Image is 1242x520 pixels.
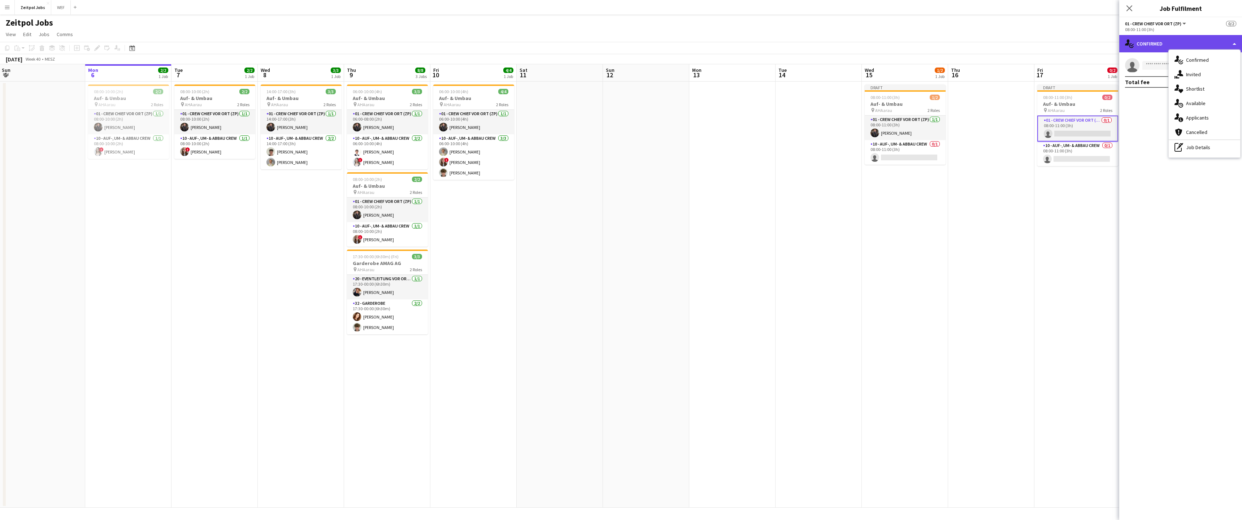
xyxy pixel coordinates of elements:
span: 3/3 [331,68,341,73]
span: Mon [692,67,702,73]
span: 4/4 [503,68,513,73]
span: 13 [691,71,702,79]
span: 0/2 [1102,95,1112,100]
span: 0/2 [1107,68,1117,73]
span: Sun [2,67,10,73]
span: 3/3 [412,254,422,259]
app-job-card: 06:00-10:00 (4h)3/3Auf- & Umbau AHAarau2 Roles01 - Crew Chief vor Ort (ZP)1/106:00-08:00 (2h)[PER... [347,84,428,169]
h3: Auf- & Umbau [433,95,514,101]
h3: Auf- & Umbau [865,101,946,107]
span: 16 [950,71,960,79]
app-card-role: 01 - Crew Chief vor Ort (ZP)1/106:00-10:00 (4h)[PERSON_NAME] [433,110,514,134]
span: Applicants [1186,114,1209,121]
div: [DATE] [6,56,22,63]
span: 08:00-10:00 (2h) [94,89,123,94]
div: 1 Job [158,74,168,79]
app-card-role: 01 - Crew Chief vor Ort (ZP)1/108:00-10:00 (2h)[PERSON_NAME] [347,198,428,222]
h3: Job Fulfilment [1119,4,1242,13]
a: Comms [54,30,76,39]
span: 14:00-17:00 (3h) [266,89,296,94]
app-job-card: 08:00-10:00 (2h)2/2Auf- & Umbau AHAarau2 Roles01 - Crew Chief vor Ort (ZP)1/108:00-10:00 (2h)[PER... [88,84,169,159]
span: Tue [778,67,787,73]
span: 2 Roles [928,108,940,113]
span: ! [358,158,362,162]
div: MESZ [45,56,55,62]
span: Sun [606,67,615,73]
span: Mon [88,67,98,73]
h3: Auf- & Umbau [347,95,428,101]
span: 1/2 [930,95,940,100]
div: Draft [1037,84,1118,90]
span: ! [99,147,104,152]
span: 2 Roles [410,267,422,272]
span: 08:00-11:00 (3h) [1043,95,1072,100]
span: 3/3 [412,89,422,94]
span: Fri [1037,67,1043,73]
span: ! [358,235,362,239]
span: 2 Roles [237,102,249,107]
h3: Auf- & Umbau [88,95,169,101]
button: Zeitpol Jobs [15,0,51,14]
app-card-role: 10 - Auf-, Um- & Abbau Crew1/108:00-10:00 (2h)![PERSON_NAME] [347,222,428,247]
span: Jobs [39,31,49,38]
span: ! [444,158,449,162]
h1: Zeitpol Jobs [6,17,53,28]
div: Total fee [1125,78,1150,86]
span: 2 Roles [496,102,508,107]
app-card-role: 01 - Crew Chief vor Ort (ZP)1/108:00-10:00 (2h)[PERSON_NAME] [174,110,255,134]
span: 2/2 [158,68,168,73]
span: 08:00-10:00 (2h) [180,89,209,94]
app-job-card: 06:00-10:00 (4h)4/4Auf- & Umbau AHAarau2 Roles01 - Crew Chief vor Ort (ZP)1/106:00-10:00 (4h)[PER... [433,84,514,180]
span: 2 Roles [410,102,422,107]
span: AHAarau [357,267,374,272]
app-card-role: 10 - Auf-, Um- & Abbau Crew0/108:00-11:00 (3h) [1037,142,1118,166]
span: 2 Roles [151,102,163,107]
span: 2/2 [244,68,255,73]
div: 17:30-00:00 (6h30m) (Fri)3/3Garderobe AMAG AG AHAarau2 Roles20 - Eventleitung vor Ort (ZP)1/117:3... [347,250,428,334]
span: Cancelled [1186,129,1207,135]
app-job-card: 14:00-17:00 (3h)3/3Auf- & Umbau AHAarau2 Roles01 - Crew Chief vor Ort (ZP)1/114:00-17:00 (3h)[PER... [261,84,342,169]
button: 01 - Crew Chief vor Ort (ZP) [1125,21,1187,26]
h3: Auf- & Umbau [174,95,255,101]
span: 17 [1036,71,1043,79]
span: 8/8 [415,68,425,73]
span: Wed [865,67,874,73]
app-card-role: 10 - Auf-, Um- & Abbau Crew1/108:00-10:00 (2h)![PERSON_NAME] [174,134,255,159]
a: View [3,30,19,39]
app-card-role: 01 - Crew Chief vor Ort (ZP)1/106:00-08:00 (2h)[PERSON_NAME] [347,110,428,134]
span: Thu [347,67,356,73]
span: Sat [520,67,527,73]
span: 5 [1,71,10,79]
span: 3/3 [326,89,336,94]
app-card-role: 32 - Garderobe2/217:30-00:00 (6h30m)[PERSON_NAME][PERSON_NAME] [347,299,428,334]
app-card-role: 01 - Crew Chief vor Ort (ZP)1/108:00-10:00 (2h)[PERSON_NAME] [88,110,169,134]
span: AHAarau [357,102,374,107]
span: 6 [87,71,98,79]
span: AHAarau [271,102,288,107]
span: 06:00-10:00 (4h) [439,89,468,94]
span: 2 Roles [1100,108,1112,113]
span: 08:00-10:00 (2h) [353,177,382,182]
span: 06:00-10:00 (4h) [353,89,382,94]
div: Draft08:00-11:00 (3h)1/2Auf- & Umbau AHAarau2 Roles01 - Crew Chief vor Ort (ZP)1/108:00-11:00 (3h... [865,84,946,165]
span: 2 Roles [410,190,422,195]
app-card-role: 10 - Auf-, Um- & Abbau Crew2/214:00-17:00 (3h)[PERSON_NAME][PERSON_NAME] [261,134,342,169]
span: 2/2 [153,89,163,94]
span: AHAarau [1048,108,1065,113]
div: Confirmed [1119,35,1242,52]
app-card-role: 10 - Auf-, Um- & Abbau Crew0/108:00-11:00 (3h) [865,140,946,165]
span: Available [1186,100,1206,107]
span: Confirmed [1186,57,1209,63]
h3: Garderobe AMAG AG [347,260,428,266]
span: Wed [261,67,270,73]
div: 3 Jobs [416,74,427,79]
span: Week 40 [24,56,42,62]
div: Job Details [1169,140,1240,155]
app-job-card: Draft08:00-11:00 (3h)0/2Auf- & Umbau AHAarau2 Roles01 - Crew Chief vor Ort (ZP)0/108:00-11:00 (3h... [1037,84,1118,166]
span: 2 Roles [323,102,336,107]
span: AHAarau [444,102,461,107]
